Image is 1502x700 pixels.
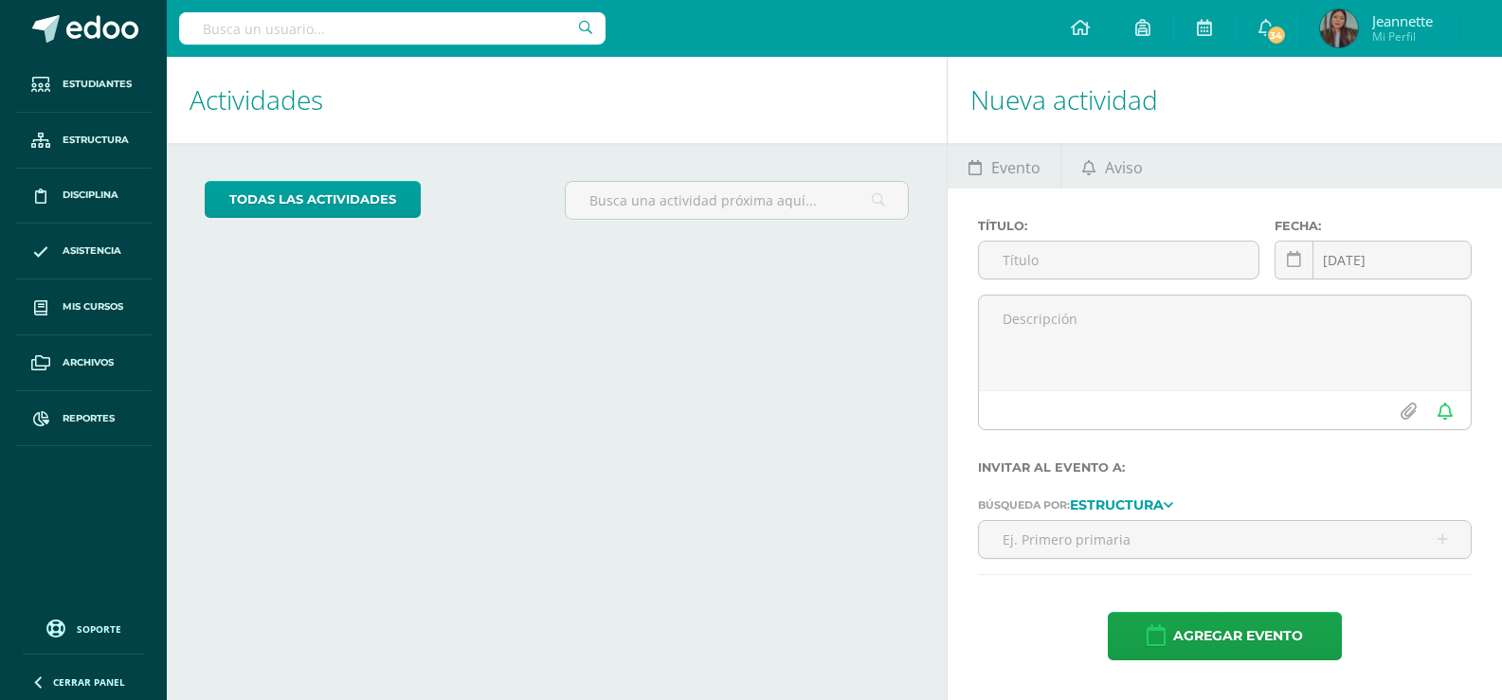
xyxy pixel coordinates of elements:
[978,498,1070,512] span: Búsqueda por:
[63,133,129,148] span: Estructura
[1275,219,1472,233] label: Fecha:
[63,355,114,370] span: Archivos
[970,57,1479,143] h1: Nueva actividad
[15,224,152,279] a: Asistencia
[15,169,152,224] a: Disciplina
[1061,143,1163,188] a: Aviso
[15,335,152,391] a: Archivos
[1276,242,1471,278] input: Fecha de entrega
[53,675,125,689] span: Cerrar panel
[1266,25,1287,45] span: 34
[63,299,123,314] span: Mis cursos
[991,145,1041,190] span: Evento
[15,279,152,335] a: Mis cursos
[63,77,132,92] span: Estudiantes
[1372,11,1433,30] span: Jeannette
[23,615,144,640] a: Soporte
[63,188,118,203] span: Disciplina
[15,391,152,447] a: Reportes
[1173,613,1303,659] span: Agregar evento
[1105,145,1143,190] span: Aviso
[63,411,115,426] span: Reportes
[1372,28,1433,45] span: Mi Perfil
[566,182,909,219] input: Busca una actividad próxima aquí...
[190,57,924,143] h1: Actividades
[15,57,152,113] a: Estudiantes
[179,12,606,45] input: Busca un usuario...
[1320,9,1358,47] img: e0e3018be148909e9b9cf69bbfc1c52d.png
[15,113,152,169] a: Estructura
[978,219,1259,233] label: Título:
[205,181,421,218] a: todas las Actividades
[978,460,1472,475] label: Invitar al evento a:
[1070,496,1164,513] strong: Estructura
[77,622,121,636] span: Soporte
[948,143,1060,188] a: Evento
[979,521,1471,558] input: Ej. Primero primaria
[1070,497,1173,511] a: Estructura
[63,243,121,259] span: Asistencia
[979,242,1258,278] input: Título
[1108,612,1342,660] button: Agregar evento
